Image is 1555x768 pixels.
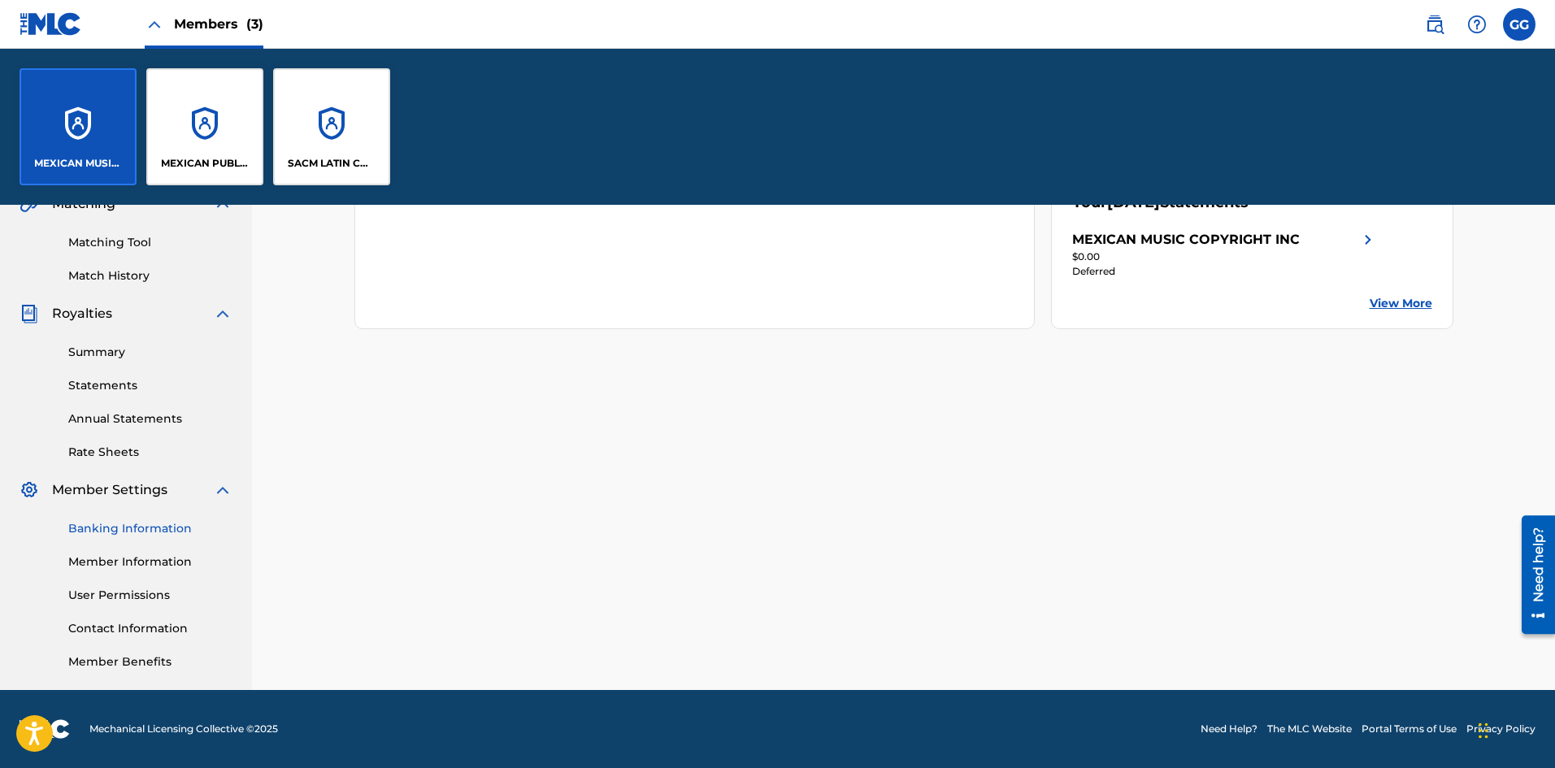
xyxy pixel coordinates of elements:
[273,68,390,185] a: AccountsSACM LATIN COPYRIGHT INC
[213,304,232,323] img: expand
[34,156,123,171] p: MEXICAN MUSIC COPYRIGHT INC
[68,344,232,361] a: Summary
[20,304,39,323] img: Royalties
[52,480,167,500] span: Member Settings
[68,553,232,571] a: Member Information
[1362,722,1457,736] a: Portal Terms of Use
[20,719,70,739] img: logo
[246,16,263,32] span: (3)
[1072,264,1378,279] div: Deferred
[68,267,232,284] a: Match History
[20,68,137,185] a: AccountsMEXICAN MUSIC COPYRIGHT INC
[68,620,232,637] a: Contact Information
[213,480,232,500] img: expand
[1479,706,1488,755] div: Arrastrar
[68,377,232,394] a: Statements
[68,587,232,604] a: User Permissions
[1503,8,1535,41] div: User Menu
[20,480,39,500] img: Member Settings
[146,68,263,185] a: AccountsMEXICAN PUBLISHING
[68,520,232,537] a: Banking Information
[1267,722,1352,736] a: The MLC Website
[1370,295,1432,312] a: View More
[20,12,82,36] img: MLC Logo
[1467,15,1487,34] img: help
[1201,722,1257,736] a: Need Help?
[52,304,112,323] span: Royalties
[1474,690,1555,768] iframe: Chat Widget
[1466,722,1535,736] a: Privacy Policy
[174,15,263,33] span: Members
[1425,15,1444,34] img: search
[68,444,232,461] a: Rate Sheets
[68,653,232,670] a: Member Benefits
[1418,8,1451,41] a: Public Search
[68,410,232,427] a: Annual Statements
[288,156,376,171] p: SACM LATIN COPYRIGHT INC
[1072,230,1300,249] div: MEXICAN MUSIC COPYRIGHT INC
[161,156,250,171] p: MEXICAN PUBLISHING
[145,15,164,34] img: Close
[1358,230,1378,249] img: right chevron icon
[89,722,278,736] span: Mechanical Licensing Collective © 2025
[1461,8,1493,41] div: Help
[1474,690,1555,768] div: Widget de chat
[68,234,232,251] a: Matching Tool
[1509,510,1555,640] iframe: Resource Center
[1072,230,1378,279] a: MEXICAN MUSIC COPYRIGHT INCright chevron icon$0.00Deferred
[1072,249,1378,264] div: $0.00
